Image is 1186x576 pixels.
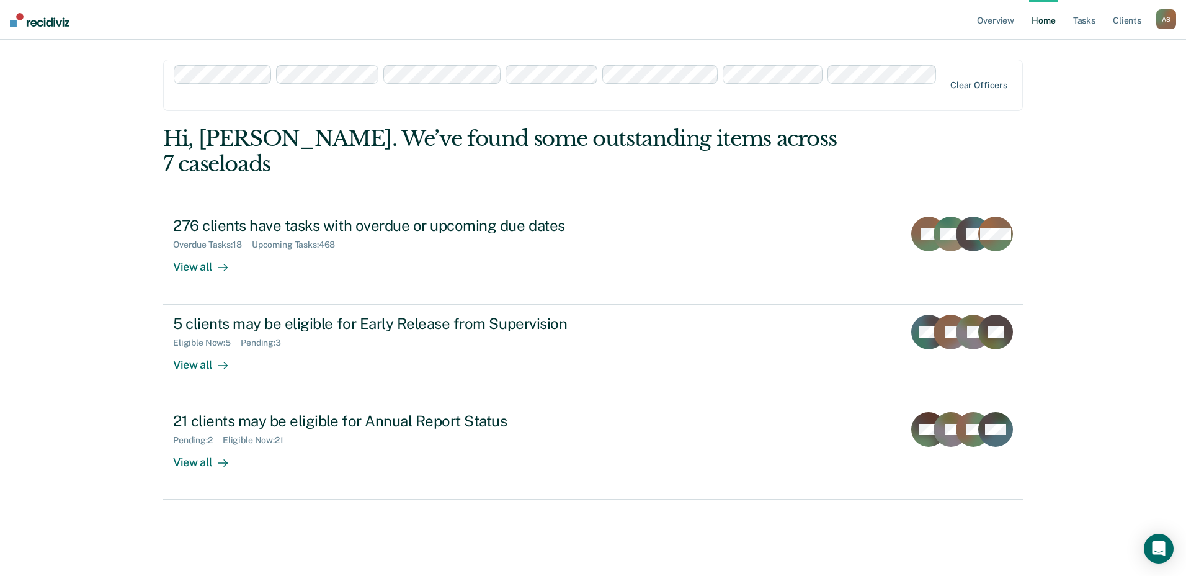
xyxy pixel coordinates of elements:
[223,435,293,446] div: Eligible Now : 21
[241,338,291,348] div: Pending : 3
[173,348,243,372] div: View all
[1144,534,1174,564] div: Open Intercom Messenger
[163,304,1023,402] a: 5 clients may be eligible for Early Release from SupervisionEligible Now:5Pending:3View all
[173,446,243,470] div: View all
[173,217,609,235] div: 276 clients have tasks with overdue or upcoming due dates
[173,435,223,446] div: Pending : 2
[1156,9,1176,29] div: A S
[173,338,241,348] div: Eligible Now : 5
[173,240,252,250] div: Overdue Tasks : 18
[1156,9,1176,29] button: AS
[10,13,69,27] img: Recidiviz
[173,250,243,274] div: View all
[163,126,851,177] div: Hi, [PERSON_NAME]. We’ve found some outstanding items across 7 caseloads
[950,80,1007,91] div: Clear officers
[173,412,609,430] div: 21 clients may be eligible for Annual Report Status
[173,315,609,333] div: 5 clients may be eligible for Early Release from Supervision
[163,402,1023,500] a: 21 clients may be eligible for Annual Report StatusPending:2Eligible Now:21View all
[252,240,346,250] div: Upcoming Tasks : 468
[163,207,1023,304] a: 276 clients have tasks with overdue or upcoming due datesOverdue Tasks:18Upcoming Tasks:468View all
